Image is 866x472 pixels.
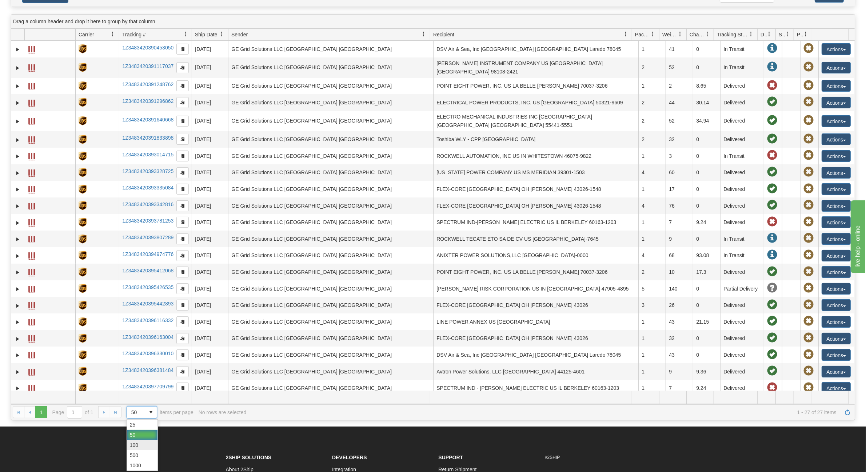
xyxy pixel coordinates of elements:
[122,117,173,123] a: 1Z3483420391640668
[822,266,851,278] button: Actions
[693,197,720,214] td: 0
[122,268,173,273] a: 1Z3483420395412068
[14,335,21,343] a: Expand
[720,247,764,264] td: In Transit
[192,164,228,181] td: [DATE]
[433,313,638,330] td: LINE POWER ANNEX US [GEOGRAPHIC_DATA]
[638,181,666,197] td: 1
[674,28,686,40] a: Weight filter column settings
[228,313,433,330] td: GE Grid Solutions LLC [GEOGRAPHIC_DATA] [GEOGRAPHIC_DATA]
[28,61,35,73] a: Label
[433,41,638,57] td: DSV Air & Sea, Inc [GEOGRAPHIC_DATA] [GEOGRAPHIC_DATA] Laredo 78045
[433,197,638,214] td: FLEX-CORE [GEOGRAPHIC_DATA] OH [PERSON_NAME] 43026-1548
[122,63,173,69] a: 1Z3483420391117037
[693,214,720,231] td: 9.24
[666,264,693,280] td: 10
[693,164,720,181] td: 0
[14,203,21,210] a: Expand
[228,363,433,380] td: GE Grid Solutions LLC [GEOGRAPHIC_DATA] [GEOGRAPHIC_DATA]
[433,214,638,231] td: SPECTRUM IND-[PERSON_NAME] ELECTRIC US IL BERKELEY 60163-1203
[79,235,86,244] img: 8 - UPS
[720,313,764,330] td: Delivered
[693,264,720,280] td: 17.3
[176,316,189,327] button: Copy to clipboard
[666,148,693,164] td: 3
[228,131,433,148] td: GE Grid Solutions LLC [GEOGRAPHIC_DATA] [GEOGRAPHIC_DATA]
[179,28,192,40] a: Tracking # filter column settings
[228,247,433,264] td: GE Grid Solutions LLC [GEOGRAPHIC_DATA] [GEOGRAPHIC_DATA]
[666,41,693,57] td: 41
[822,43,851,55] button: Actions
[79,98,86,107] img: 8 - UPS
[122,317,173,323] a: 1Z3483420396116332
[14,302,21,309] a: Expand
[14,99,21,107] a: Expand
[79,284,86,293] img: 8 - UPS
[127,420,157,471] ul: Page sizes drop down
[822,62,851,73] button: Actions
[14,64,21,72] a: Expand
[14,368,21,376] a: Expand
[122,367,173,373] a: 1Z3483420396381484
[666,181,693,197] td: 17
[666,247,693,264] td: 68
[79,351,86,360] img: 8 - UPS
[122,152,173,157] a: 1Z3483420393014715
[79,168,86,177] img: 8 - UPS
[28,382,35,393] a: Label
[433,297,638,314] td: FLEX-CORE [GEOGRAPHIC_DATA] OH [PERSON_NAME] 43026
[720,57,764,78] td: In Transit
[720,280,764,297] td: Partial Delivery
[79,44,86,53] img: 8 - UPS
[228,181,433,197] td: GE Grid Solutions LLC [GEOGRAPHIC_DATA] [GEOGRAPHIC_DATA]
[28,299,35,311] a: Label
[720,148,764,164] td: In Transit
[638,330,666,347] td: 1
[693,78,720,95] td: 8.65
[666,111,693,131] td: 52
[638,214,666,231] td: 1
[745,28,757,40] a: Tracking Status filter column settings
[176,44,189,55] button: Copy to clipboard
[192,297,228,314] td: [DATE]
[5,4,67,13] div: live help - online
[693,57,720,78] td: 0
[192,330,228,347] td: [DATE]
[666,197,693,214] td: 76
[781,28,794,40] a: Shipment Issues filter column settings
[228,94,433,111] td: GE Grid Solutions LLC [GEOGRAPHIC_DATA] [GEOGRAPHIC_DATA]
[433,57,638,78] td: [PERSON_NAME] INSTRUMENT COMPANY US [GEOGRAPHIC_DATA] [GEOGRAPHIC_DATA] 98108-2421
[666,214,693,231] td: 7
[28,150,35,161] a: Label
[822,283,851,295] button: Actions
[720,297,764,314] td: Delivered
[28,115,35,126] a: Label
[192,57,228,78] td: [DATE]
[822,333,851,344] button: Actions
[720,41,764,57] td: In Transit
[822,80,851,92] button: Actions
[701,28,714,40] a: Charge filter column settings
[176,250,189,261] button: Copy to clipboard
[28,365,35,377] a: Label
[14,46,21,53] a: Expand
[433,264,638,280] td: POINT EIGHT POWER, INC. US LA BELLE [PERSON_NAME] 70037-3206
[79,301,86,310] img: 8 - UPS
[822,167,851,179] button: Actions
[192,264,228,280] td: [DATE]
[666,78,693,95] td: 2
[107,28,119,40] a: Carrier filter column settings
[619,28,632,40] a: Recipient filter column settings
[693,111,720,131] td: 34.94
[176,217,189,228] button: Copy to clipboard
[647,28,659,40] a: Packages filter column settings
[28,166,35,178] a: Label
[693,297,720,314] td: 0
[192,197,228,214] td: [DATE]
[122,185,173,191] a: 1Z3483420393335084
[192,94,228,111] td: [DATE]
[176,233,189,244] button: Copy to clipboard
[122,168,173,174] a: 1Z3483420393328725
[433,231,638,247] td: ROCKWELL TECATE ETO SA DE CV US [GEOGRAPHIC_DATA]-7645
[666,57,693,78] td: 52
